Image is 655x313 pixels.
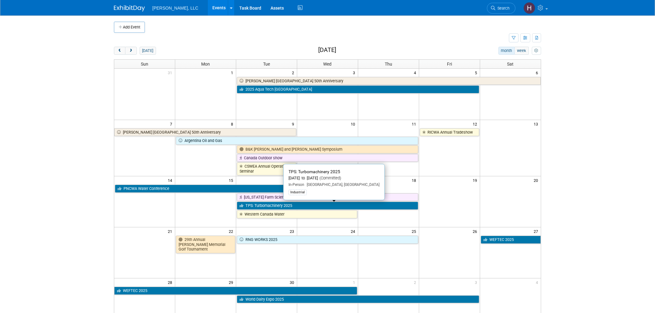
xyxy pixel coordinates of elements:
[350,120,358,128] span: 10
[114,22,145,33] button: Add Event
[495,6,510,11] span: Search
[533,176,541,184] span: 20
[472,120,480,128] span: 12
[114,287,357,295] a: WEFTEC 2025
[141,62,148,66] span: Sun
[420,128,479,136] a: RICWA Annual Tradeshow
[291,69,297,76] span: 2
[140,47,156,55] button: [DATE]
[115,185,357,193] a: PNCWA Water Conference
[487,3,515,14] a: Search
[288,169,340,174] span: TPS: Turbomachinery 2025
[413,278,419,286] span: 2
[237,295,479,303] a: World Dairy Expo 2025
[201,62,210,66] span: Mon
[114,5,145,11] img: ExhibitDay
[237,210,357,218] a: Western Canada Water
[447,62,452,66] span: Fri
[350,227,358,235] span: 24
[237,154,418,162] a: Canada Outdoor show
[318,176,341,180] span: (Committed)
[289,278,297,286] span: 30
[237,236,418,244] a: RNG WORKS 2025
[411,227,419,235] span: 25
[411,120,419,128] span: 11
[323,62,332,66] span: Wed
[413,69,419,76] span: 4
[318,47,336,54] h2: [DATE]
[167,227,175,235] span: 21
[533,227,541,235] span: 27
[176,236,235,253] a: 29th Annual [PERSON_NAME] Memorial Golf Tournament
[534,49,538,53] i: Personalize Calendar
[230,69,236,76] span: 1
[352,278,358,286] span: 1
[237,193,418,201] a: [US_STATE] Farm Science
[230,120,236,128] span: 8
[169,120,175,128] span: 7
[304,182,380,187] span: [GEOGRAPHIC_DATA], [GEOGRAPHIC_DATA]
[472,227,480,235] span: 26
[167,176,175,184] span: 14
[481,236,541,244] a: WEFTEC 2025
[288,182,304,187] span: In-Person
[535,278,541,286] span: 4
[352,69,358,76] span: 3
[237,77,541,85] a: [PERSON_NAME] [GEOGRAPHIC_DATA] 50th Anniversary
[152,6,198,11] span: [PERSON_NAME], LLC
[288,190,307,195] div: Industrial
[263,62,270,66] span: Tue
[291,120,297,128] span: 9
[532,47,541,55] button: myCustomButton
[176,137,418,145] a: Argentina Oil and Gas
[167,69,175,76] span: 31
[237,145,418,153] a: B&K [PERSON_NAME] and [PERSON_NAME] Symposium
[237,85,479,93] a: 2025 Aqua Tech [GEOGRAPHIC_DATA]
[125,47,137,55] button: next
[114,128,296,136] a: [PERSON_NAME] [GEOGRAPHIC_DATA] 50th Anniversary
[474,278,480,286] span: 3
[237,202,418,210] a: TPS: Turbomachinery 2025
[289,227,297,235] span: 23
[514,47,529,55] button: week
[507,62,514,66] span: Sat
[472,176,480,184] span: 19
[228,227,236,235] span: 22
[474,69,480,76] span: 5
[114,47,125,55] button: prev
[498,47,515,55] button: month
[533,120,541,128] span: 13
[385,62,392,66] span: Thu
[228,278,236,286] span: 29
[523,2,535,14] img: Hannah Mulholland
[535,69,541,76] span: 6
[167,278,175,286] span: 28
[411,176,419,184] span: 18
[288,176,380,181] div: [DATE] to [DATE]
